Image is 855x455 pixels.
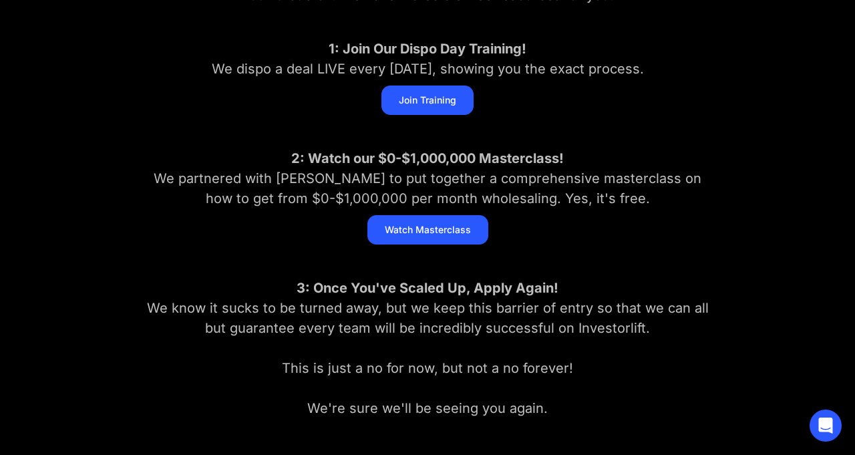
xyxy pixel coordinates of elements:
strong: 2: Watch our $0-$1,000,000 Masterclass! [291,150,564,166]
a: Watch Masterclass [367,215,488,245]
strong: 3: Once You've Scaled Up, Apply Again! [297,280,558,296]
div: We dispo a deal LIVE every [DATE], showing you the exact process. [140,39,715,79]
strong: 1: Join Our Dispo Day Training! [329,41,526,57]
div: Open Intercom Messenger [810,410,842,442]
a: Join Training [381,86,474,115]
div: We know it sucks to be turned away, but we keep this barrier of entry so that we can all but guar... [140,278,715,418]
div: We partnered with [PERSON_NAME] to put together a comprehensive masterclass on how to get from $0... [140,148,715,208]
